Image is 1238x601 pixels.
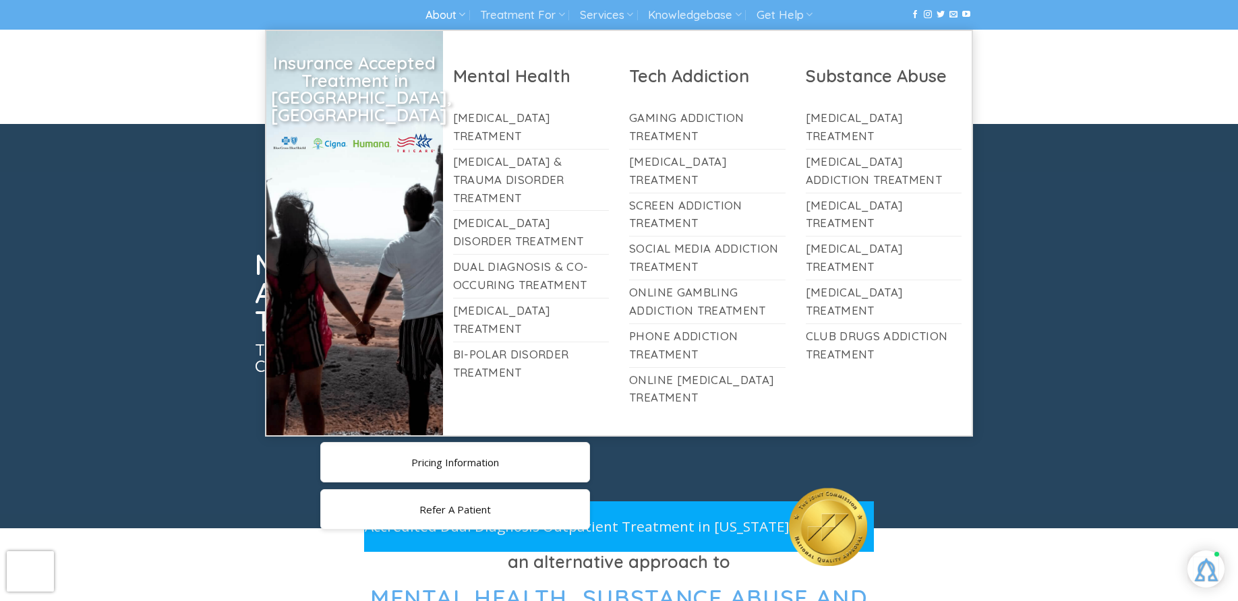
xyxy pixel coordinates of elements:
[757,3,813,28] a: Get Help
[806,236,962,280] a: [MEDICAL_DATA] Treatment
[453,65,610,87] h2: Mental Health
[453,342,610,385] a: Bi-Polar Disorder Treatment
[425,3,465,28] a: About
[453,298,610,342] a: [MEDICAL_DATA] Treatment
[949,10,957,20] a: Send us an email
[453,255,610,298] a: Dual Diagnosis & Co-Occuring Treatment
[629,150,786,193] a: [MEDICAL_DATA] Treatment
[453,211,610,254] a: [MEDICAL_DATA] Disorder Treatment
[480,3,564,28] a: Treatment For
[629,324,786,367] a: Phone Addiction Treatment
[806,106,962,149] a: [MEDICAL_DATA] Treatment
[629,106,786,149] a: Gaming Addiction Treatment
[580,3,633,28] a: Services
[806,324,962,367] a: Club Drugs Addiction Treatment
[629,65,786,87] h2: Tech Addiction
[255,342,655,374] h3: The Country’s Best Program Specializing in the Complex Issues of the Digital Age
[629,280,786,323] a: Online Gambling Addiction Treatment
[453,106,610,149] a: [MEDICAL_DATA] Treatment
[629,236,786,280] a: Social Media Addiction Treatment
[806,65,962,87] h2: Substance Abuse
[806,193,962,236] a: [MEDICAL_DATA] Treatment
[937,10,945,20] a: Follow on Twitter
[806,150,962,193] a: [MEDICAL_DATA] Addiction Treatment
[629,368,786,411] a: Online [MEDICAL_DATA] Treatment
[271,55,438,123] h2: Insurance Accepted Treatment in [GEOGRAPHIC_DATA], [GEOGRAPHIC_DATA]
[648,3,741,28] a: Knowledgebase
[911,10,919,20] a: Follow on Facebook
[265,548,973,575] h3: an alternative approach to
[924,10,932,20] a: Follow on Instagram
[806,280,962,323] a: [MEDICAL_DATA] Treatment
[962,10,970,20] a: Follow on YouTube
[629,193,786,236] a: Screen Addiction Treatment
[453,150,610,211] a: [MEDICAL_DATA] & Trauma Disorder Treatment
[255,251,655,336] h1: Mental Health, Substance Abuse, and [MEDICAL_DATA] Treatment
